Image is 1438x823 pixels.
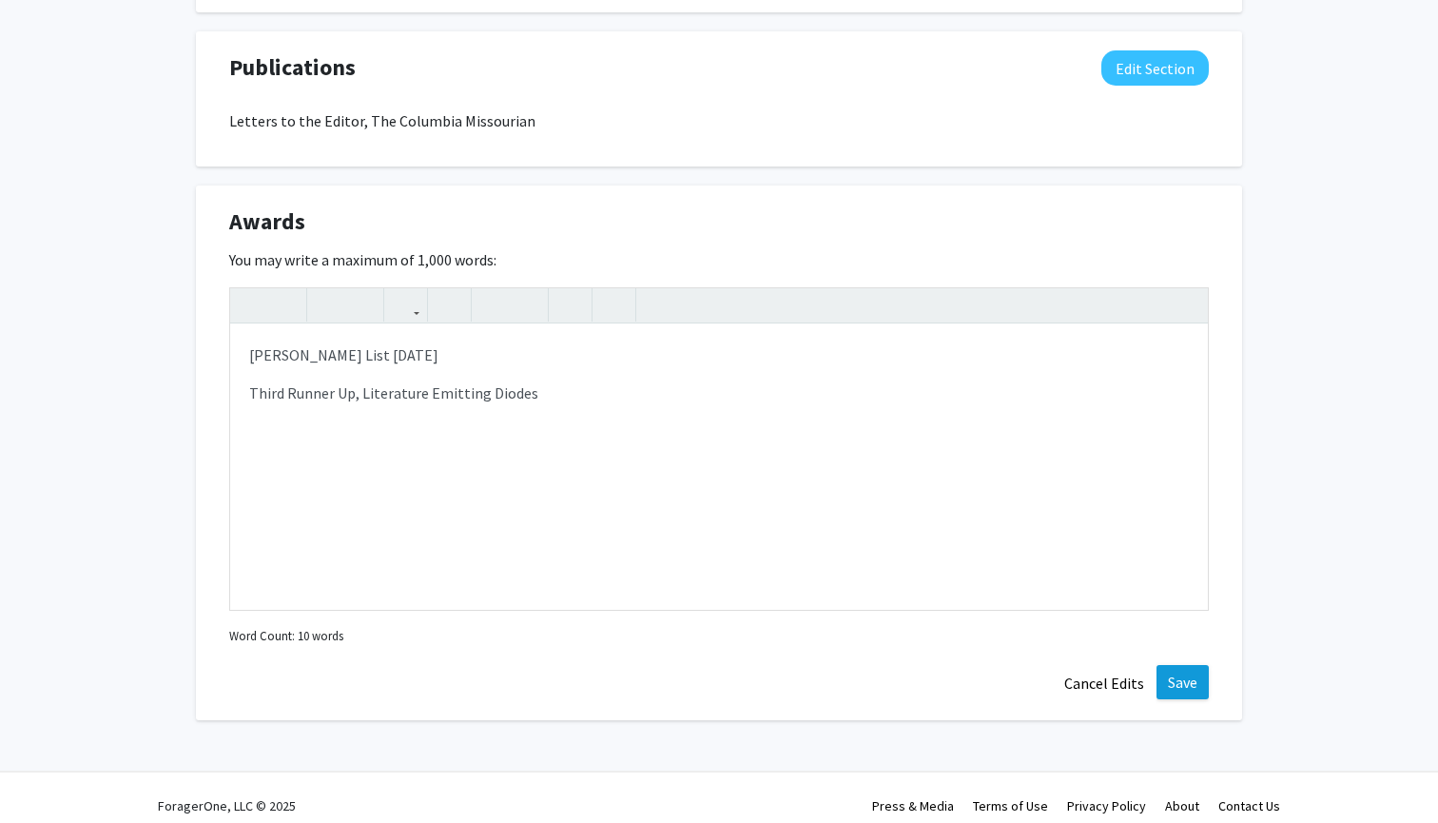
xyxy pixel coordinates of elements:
button: Ordered list [510,288,543,322]
button: Insert horizontal rule [597,288,631,322]
iframe: Chat [14,737,81,809]
button: Link [389,288,422,322]
button: Cancel Edits [1052,665,1156,701]
p: Letters to the Editor, The Columbia Missourian [229,109,1209,132]
button: Fullscreen [1170,288,1203,322]
button: Superscript [312,288,345,322]
span: Publications [229,50,356,85]
button: Remove format [554,288,587,322]
a: Contact Us [1218,797,1280,814]
a: Privacy Policy [1067,797,1146,814]
button: Emphasis (Ctrl + I) [268,288,301,322]
label: You may write a maximum of 1,000 words: [229,248,496,271]
button: Strong (Ctrl + B) [235,288,268,322]
a: Terms of Use [973,797,1048,814]
div: Note to users with screen readers: Please deactivate our accessibility plugin for this page as it... [230,324,1208,610]
button: Edit Publications [1101,50,1209,86]
button: Save [1156,665,1209,699]
a: About [1165,797,1199,814]
small: Word Count: 10 words [229,627,343,645]
a: Press & Media [872,797,954,814]
button: Insert Image [433,288,466,322]
p: [PERSON_NAME] List [DATE] [249,343,1189,366]
span: Awards [229,205,305,239]
p: Third Runner Up, Literature Emitting Diodes [249,382,1189,404]
button: Subscript [345,288,379,322]
button: Unordered list [476,288,510,322]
